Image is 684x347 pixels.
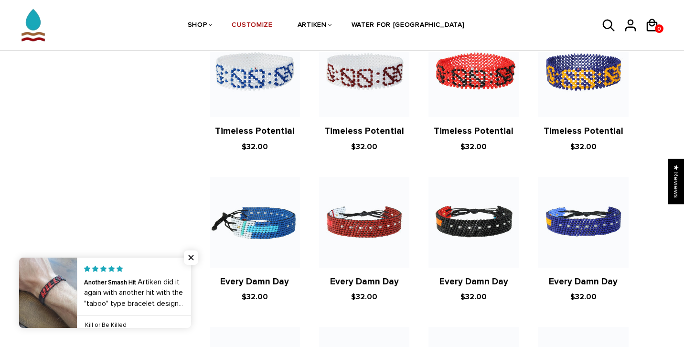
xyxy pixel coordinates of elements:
[570,292,597,302] span: $32.00
[668,159,684,204] div: Click to open Judge.me floating reviews tab
[351,292,377,302] span: $32.00
[188,0,207,51] a: SHOP
[570,142,597,152] span: $32.00
[215,126,295,137] a: Timeless Potential
[549,276,618,287] a: Every Damn Day
[460,142,487,152] span: $32.00
[655,23,663,35] span: 0
[298,0,327,51] a: ARTIKEN
[232,0,272,51] a: CUSTOMIZE
[242,292,268,302] span: $32.00
[655,24,663,33] a: 0
[220,276,289,287] a: Every Damn Day
[544,126,623,137] a: Timeless Potential
[330,276,399,287] a: Every Damn Day
[352,0,465,51] a: WATER FOR [GEOGRAPHIC_DATA]
[242,142,268,152] span: $32.00
[460,292,487,302] span: $32.00
[351,142,377,152] span: $32.00
[439,276,508,287] a: Every Damn Day
[184,250,198,265] span: Close popup widget
[434,126,513,137] a: Timeless Potential
[324,126,404,137] a: Timeless Potential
